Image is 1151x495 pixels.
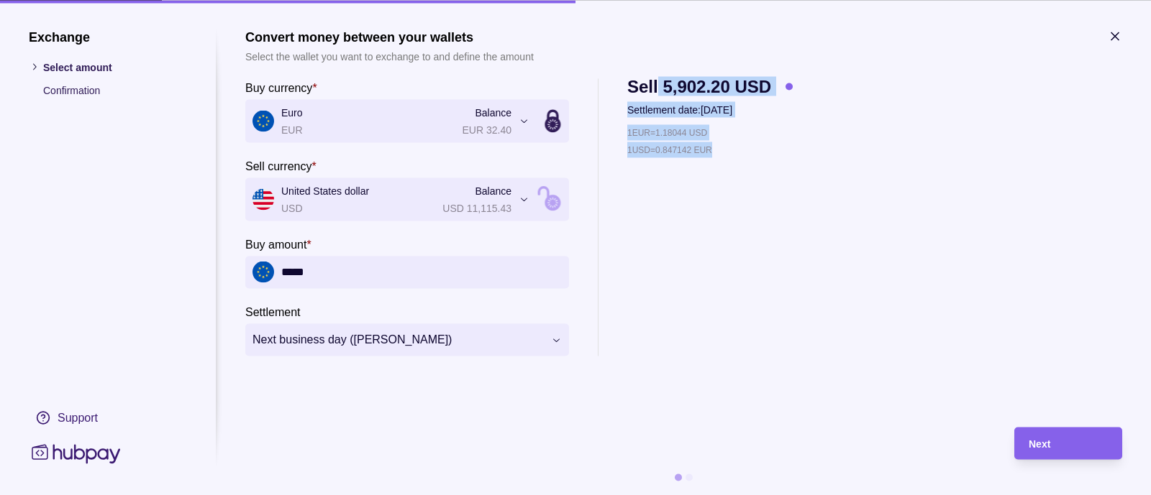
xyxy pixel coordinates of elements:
p: Settlement [245,305,300,318]
p: Select the wallet you want to exchange to and define the amount [245,48,534,64]
input: amount [281,256,562,288]
p: 1 USD = 0.847142 EUR [627,142,712,157]
p: Buy currency [245,81,312,93]
p: Buy amount [245,238,306,250]
div: Support [58,410,98,425]
label: Sell currency [245,157,317,174]
img: eu [253,262,274,283]
p: Confirmation [43,82,187,98]
p: Settlement date: [DATE] [627,101,793,117]
p: 1 EUR = 1.18044 USD [627,124,707,140]
button: Next [1014,427,1122,459]
h1: Exchange [29,29,187,45]
label: Settlement [245,302,300,320]
a: Support [29,402,187,432]
span: Sell 5,902.20 USD [627,78,771,94]
label: Buy amount [245,235,311,252]
p: Sell currency [245,159,311,172]
label: Buy currency [245,78,317,96]
span: Next [1029,438,1050,450]
p: Select amount [43,59,187,75]
h1: Convert money between your wallets [245,29,534,45]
